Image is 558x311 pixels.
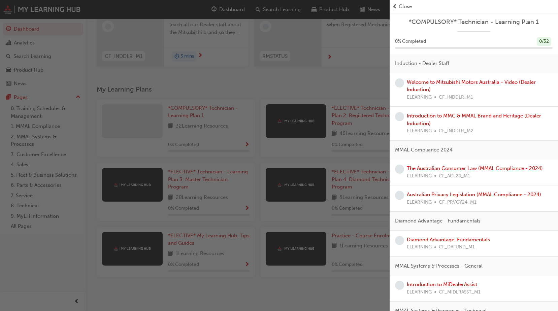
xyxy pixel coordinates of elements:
span: learningRecordVerb_NONE-icon [395,236,404,245]
span: ELEARNING [407,94,432,101]
span: ELEARNING [407,127,432,135]
button: prev-iconClose [392,3,555,10]
span: learningRecordVerb_NONE-icon [395,78,404,88]
span: CF_INDDLR_M2 [439,127,473,135]
span: ELEARNING [407,199,432,206]
a: The Australian Consumer Law (MMAL Compliance - 2024) [407,165,543,171]
span: learningRecordVerb_NONE-icon [395,281,404,290]
span: 0 % Completed [395,38,426,45]
span: CF_MIDLRASST_M1 [439,288,481,296]
span: ELEARNING [407,288,432,296]
a: *COMPULSORY* Technician - Learning Plan 1 [395,18,553,26]
div: 0 / 32 [537,37,551,46]
span: learningRecordVerb_NONE-icon [395,165,404,174]
span: CF_PRVCY24_M1 [439,199,477,206]
a: Introduction to MiDealerAssist [407,281,477,287]
span: Close [399,3,412,10]
span: learningRecordVerb_NONE-icon [395,112,404,121]
span: MMAL Compliance 2024 [395,146,453,154]
span: CF_ACL24_M1 [439,172,470,180]
span: Diamond Advantage - Fundamentals [395,217,481,225]
a: Australian Privacy Legislation (MMAL Compliance - 2024) [407,192,541,198]
span: ELEARNING [407,243,432,251]
a: Welcome to Mitsubishi Motors Australia - Video (Dealer Induction) [407,79,536,93]
a: Diamond Advantage: Fundamentals [407,237,490,243]
span: CF_DAFUND_M1 [439,243,475,251]
span: prev-icon [392,3,397,10]
a: Introduction to MMC & MMAL Brand and Heritage (Dealer Induction) [407,113,541,127]
span: learningRecordVerb_NONE-icon [395,191,404,200]
span: MMAL Systems & Processes - General [395,262,483,270]
span: ELEARNING [407,172,432,180]
span: Induction - Dealer Staff [395,60,449,67]
span: CF_INDDLR_M1 [439,94,473,101]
